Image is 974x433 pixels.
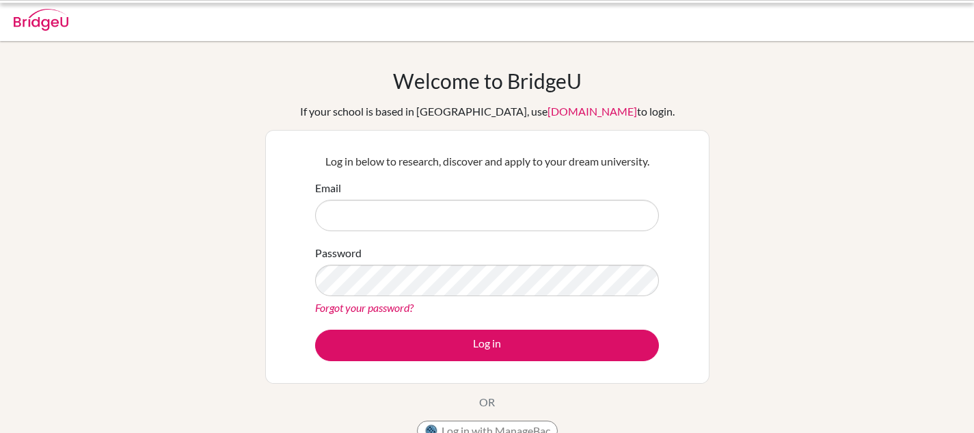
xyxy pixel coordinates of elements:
p: Log in below to research, discover and apply to your dream university. [315,153,659,170]
p: OR [479,394,495,410]
label: Password [315,245,362,261]
a: [DOMAIN_NAME] [547,105,637,118]
img: Bridge-U [14,9,68,31]
button: Log in [315,330,659,361]
div: If your school is based in [GEOGRAPHIC_DATA], use to login. [300,103,675,120]
h1: Welcome to BridgeU [393,68,582,93]
label: Email [315,180,341,196]
a: Forgot your password? [315,301,414,314]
